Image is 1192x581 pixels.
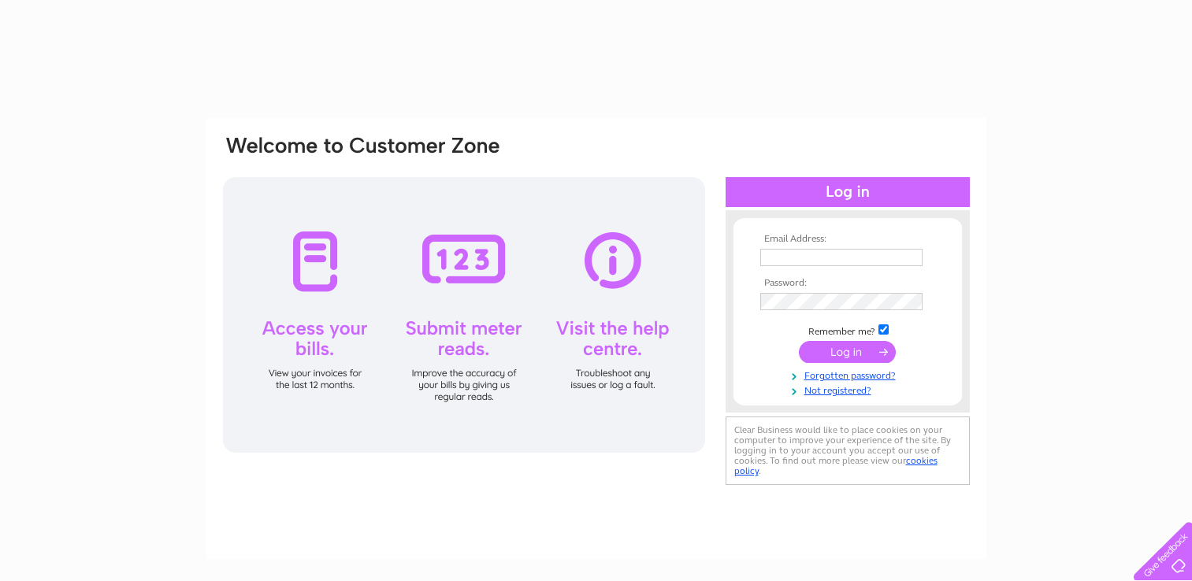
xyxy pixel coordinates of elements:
td: Remember me? [756,322,939,338]
a: Forgotten password? [760,367,939,382]
th: Email Address: [756,234,939,245]
input: Submit [799,341,896,363]
a: cookies policy [734,455,938,476]
a: Not registered? [760,382,939,397]
th: Password: [756,278,939,289]
div: Clear Business would like to place cookies on your computer to improve your experience of the sit... [726,416,970,485]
